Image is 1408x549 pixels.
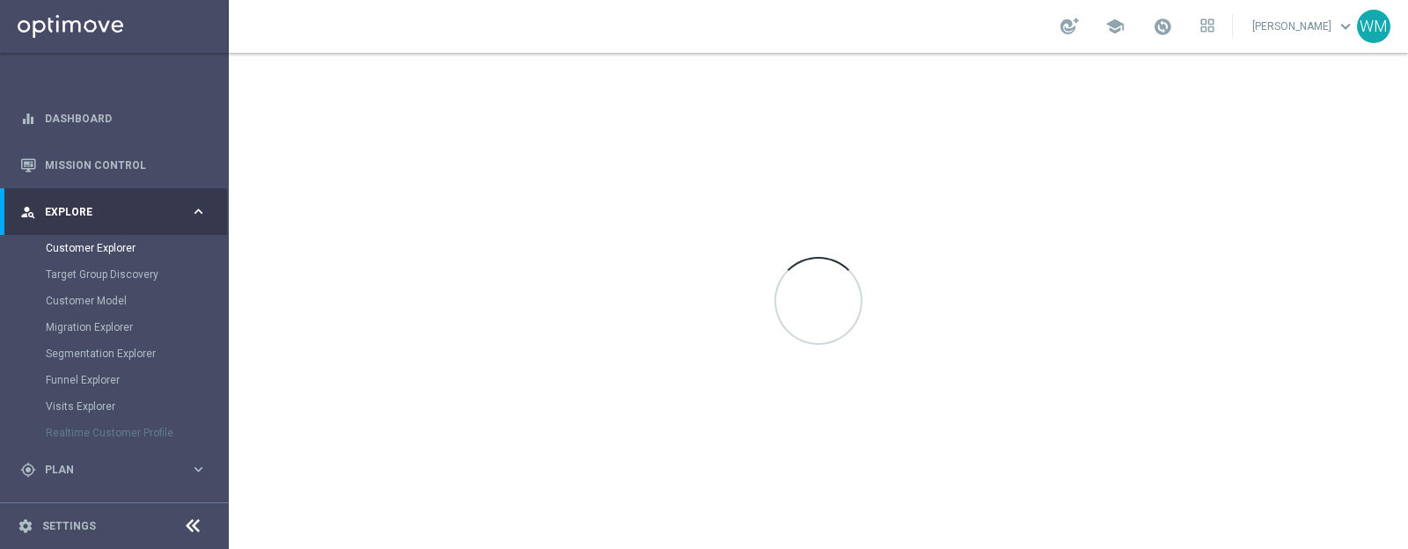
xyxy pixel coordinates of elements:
[20,204,190,220] div: Explore
[46,373,183,387] a: Funnel Explorer
[20,462,190,478] div: Plan
[46,235,227,261] div: Customer Explorer
[46,420,227,446] div: Realtime Customer Profile
[46,393,227,420] div: Visits Explorer
[46,241,183,255] a: Customer Explorer
[20,204,36,220] i: person_search
[46,340,227,367] div: Segmentation Explorer
[20,462,36,478] i: gps_fixed
[19,112,208,126] button: equalizer Dashboard
[46,294,183,308] a: Customer Model
[19,158,208,172] button: Mission Control
[46,320,183,334] a: Migration Explorer
[45,207,190,217] span: Explore
[46,399,183,414] a: Visits Explorer
[1105,17,1125,36] span: school
[190,203,207,220] i: keyboard_arrow_right
[19,463,208,477] button: gps_fixed Plan keyboard_arrow_right
[20,95,207,142] div: Dashboard
[19,205,208,219] button: person_search Explore keyboard_arrow_right
[1250,13,1357,40] a: [PERSON_NAME]keyboard_arrow_down
[1336,17,1355,36] span: keyboard_arrow_down
[18,518,33,534] i: settings
[46,267,183,282] a: Target Group Discovery
[45,465,190,475] span: Plan
[20,111,36,127] i: equalizer
[46,347,183,361] a: Segmentation Explorer
[190,461,207,478] i: keyboard_arrow_right
[46,367,227,393] div: Funnel Explorer
[46,314,227,340] div: Migration Explorer
[46,288,227,314] div: Customer Model
[45,142,207,188] a: Mission Control
[1357,10,1390,43] div: WM
[42,521,96,531] a: Settings
[20,142,207,188] div: Mission Control
[45,95,207,142] a: Dashboard
[46,261,227,288] div: Target Group Discovery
